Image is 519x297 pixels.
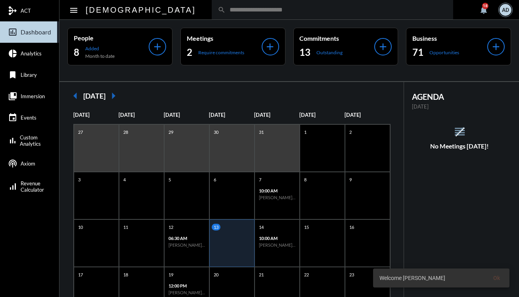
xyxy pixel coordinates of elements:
p: 13 [212,224,220,230]
div: 18 [482,3,488,9]
p: [DATE] [164,112,209,118]
p: 10:00 AM [259,236,295,241]
span: Custom Analytics [20,134,57,147]
mat-icon: collections_bookmark [8,91,17,101]
h6: [PERSON_NAME] - Possibility [169,242,205,247]
p: 17 [76,271,85,278]
p: 22 [302,271,311,278]
p: Meetings [187,34,262,42]
p: 06:30 AM [169,236,205,241]
span: Revenue Calculator [21,180,44,193]
p: 10 [76,224,85,230]
h2: [DATE] [83,91,105,100]
h2: AGENDA [412,92,507,101]
h6: [PERSON_NAME] - Review [169,290,205,295]
h6: [PERSON_NAME] - Possibility [259,195,295,200]
p: [DATE] [299,112,345,118]
span: Axiom [21,160,35,167]
mat-icon: signal_cellular_alt [8,182,17,191]
mat-icon: insert_chart_outlined [8,27,17,37]
p: 6 [212,176,218,183]
p: Outstanding [317,49,343,55]
p: 11 [121,224,130,230]
span: Analytics [21,50,42,57]
h6: [PERSON_NAME] - Possibility [259,242,295,247]
p: [DATE] [254,112,299,118]
mat-icon: Side nav toggle icon [69,6,79,15]
p: 12:00 PM [169,283,205,288]
p: [DATE] [119,112,164,118]
p: 10:00 AM [259,188,295,193]
p: 20 [212,271,220,278]
p: 16 [347,224,356,230]
p: [DATE] [73,112,119,118]
p: 5 [167,176,173,183]
mat-icon: add [152,41,163,52]
p: 30 [212,129,220,135]
h2: 13 [300,46,311,59]
mat-icon: bar_chart [8,136,17,145]
mat-icon: search [218,6,226,14]
p: [DATE] [345,112,390,118]
mat-icon: reorder [453,125,466,138]
mat-icon: pie_chart [8,49,17,58]
span: Events [21,114,36,121]
h2: [DEMOGRAPHIC_DATA] [86,4,196,16]
p: 18 [121,271,130,278]
button: Ok [487,271,506,285]
p: 29 [167,129,175,135]
p: 3 [76,176,82,183]
mat-icon: add [377,41,389,52]
p: Require commitments [198,49,244,55]
span: Ok [493,275,500,281]
mat-icon: notifications [479,5,488,15]
h2: 2 [187,46,192,59]
h2: 71 [412,46,423,59]
p: 27 [76,129,85,135]
p: 8 [302,176,308,183]
mat-icon: bookmark [8,70,17,80]
mat-icon: mediation [8,6,17,15]
p: 14 [257,224,266,230]
p: 19 [167,271,175,278]
div: AD [500,4,511,16]
p: 2 [347,129,354,135]
mat-icon: podcasts [8,159,17,168]
p: [DATE] [412,103,507,110]
h2: 8 [74,46,79,59]
p: 15 [302,224,311,230]
span: Library [21,72,37,78]
p: Commitments [300,34,375,42]
p: 31 [257,129,266,135]
p: 7 [257,176,263,183]
p: 21 [257,271,266,278]
mat-icon: arrow_left [67,88,83,104]
p: Opportunities [429,49,459,55]
mat-icon: arrow_right [105,88,121,104]
p: 28 [121,129,130,135]
h5: No Meetings [DATE]! [404,143,515,150]
p: 12 [167,224,175,230]
p: Month to date [85,53,115,59]
p: [DATE] [209,112,254,118]
span: Welcome [PERSON_NAME] [379,274,445,282]
mat-icon: add [490,41,502,52]
mat-icon: add [265,41,276,52]
p: 4 [121,176,128,183]
p: Added [85,46,115,51]
p: 9 [347,176,354,183]
span: ACT [21,8,31,14]
p: 23 [347,271,356,278]
p: Business [412,34,487,42]
p: People [74,34,149,42]
span: Immersion [21,93,45,99]
span: Dashboard [21,29,51,36]
mat-icon: event [8,113,17,122]
p: 1 [302,129,308,135]
button: Toggle sidenav [66,2,82,18]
